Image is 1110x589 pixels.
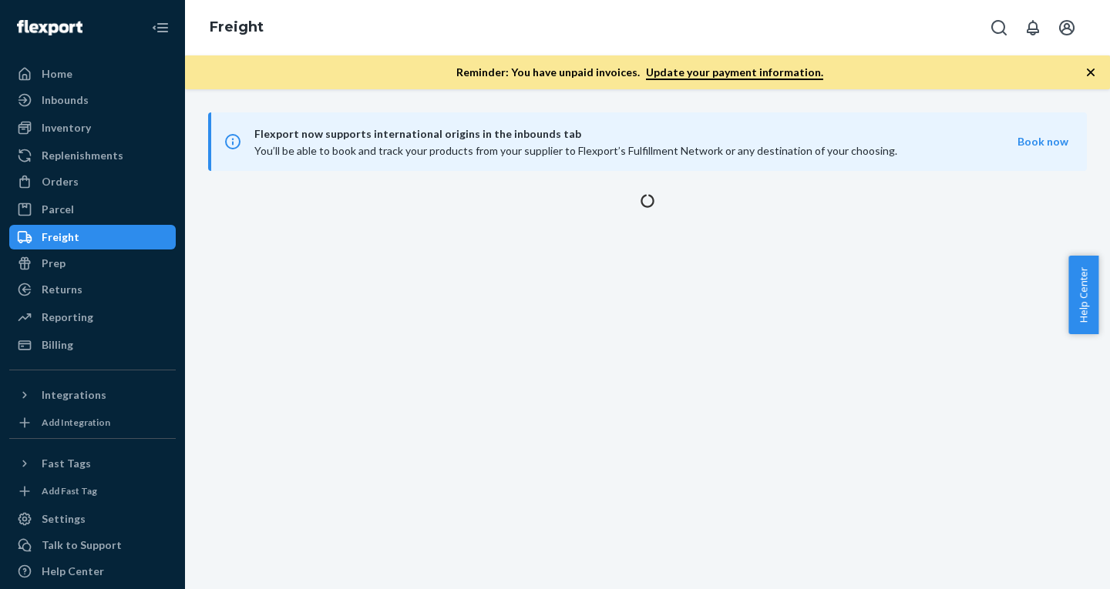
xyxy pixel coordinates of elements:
button: Open Search Box [984,12,1014,43]
a: Settings [9,507,176,531]
span: You’ll be able to book and track your products from your supplier to Flexport’s Fulfillment Netwo... [254,144,897,157]
div: Prep [42,256,66,271]
a: Reporting [9,305,176,330]
div: Returns [42,282,82,297]
button: Book now [1017,134,1068,149]
a: Prep [9,251,176,276]
a: Freight [9,225,176,249]
a: Parcel [9,197,176,222]
div: Settings [42,511,86,527]
div: Integrations [42,387,106,403]
div: Help Center [42,564,104,579]
div: Freight [42,229,79,245]
button: Fast Tags [9,451,176,476]
button: Close Navigation [145,12,176,43]
p: Reminder: You have unpaid invoices. [456,65,823,80]
a: Orders [9,169,176,194]
a: Billing [9,333,176,357]
a: Inbounds [9,88,176,112]
button: Integrations [9,383,176,407]
div: Fast Tags [42,456,91,471]
span: Flexport now supports international origins in the inbounds tab [254,125,1017,143]
a: Add Integration [9,413,176,432]
div: Add Integration [42,416,110,429]
a: Update your payment information. [646,65,823,80]
a: Returns [9,277,176,302]
div: Billing [42,337,73,353]
div: Reporting [42,310,93,325]
a: Freight [210,18,264,35]
div: Inbounds [42,92,89,108]
a: Home [9,62,176,86]
button: Talk to Support [9,533,176,557]
a: Inventory [9,115,176,140]
ol: breadcrumbs [197,5,276,50]
div: Talk to Support [42,537,122,553]
a: Replenishments [9,143,176,168]
div: Parcel [42,202,74,217]
div: Orders [42,174,79,189]
div: Inventory [42,120,91,136]
button: Open notifications [1017,12,1048,43]
a: Help Center [9,559,176,584]
button: Open account menu [1051,12,1082,43]
div: Add Fast Tag [42,484,97,497]
button: Help Center [1068,256,1098,334]
a: Add Fast Tag [9,482,176,500]
div: Home [42,66,72,82]
div: Replenishments [42,148,123,163]
img: Flexport logo [17,20,82,35]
